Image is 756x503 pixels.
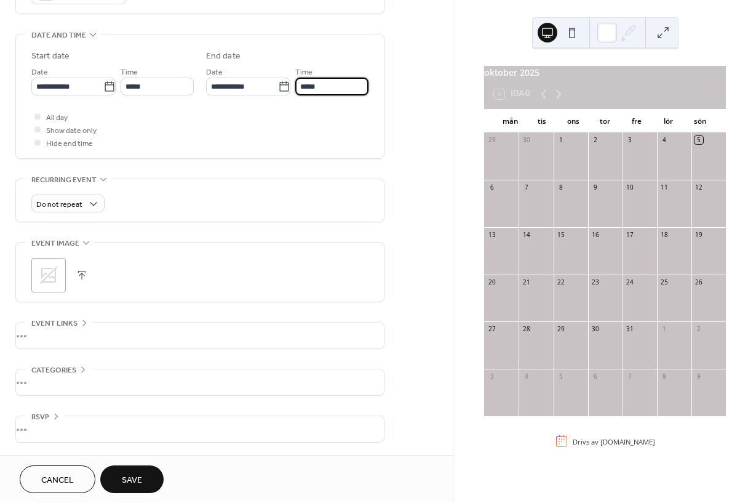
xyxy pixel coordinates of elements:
div: 2 [694,325,703,334]
div: lör [653,110,685,133]
div: 16 [591,230,600,239]
div: 1 [660,325,669,334]
button: Cancel [20,465,95,493]
div: 21 [522,278,531,286]
span: Event links [31,317,78,330]
div: 2 [591,136,600,145]
span: Do not repeat [36,198,82,212]
div: fre [621,110,653,133]
span: RSVP [31,411,49,424]
div: 30 [522,136,531,145]
div: 9 [591,183,600,191]
span: Time [295,66,312,79]
div: 3 [626,136,634,145]
span: Date and time [31,29,86,42]
span: Categories [31,364,76,377]
div: 22 [557,278,565,286]
div: 5 [694,136,703,145]
div: tor [589,110,621,133]
div: 26 [694,278,703,286]
div: 4 [522,372,531,381]
div: 30 [591,325,600,334]
div: 19 [694,230,703,239]
div: ••• [16,323,384,348]
span: Event image [31,237,79,250]
div: mån [494,110,526,133]
span: All day [46,111,68,124]
div: 1 [557,136,565,145]
span: Date [31,66,48,79]
span: Show date only [46,124,97,137]
div: oktober 2025 [484,66,726,79]
div: 12 [694,183,703,191]
div: 27 [488,325,496,334]
div: ons [557,110,589,133]
div: 3 [488,372,496,381]
div: 9 [694,372,703,381]
a: [DOMAIN_NAME] [600,437,655,446]
div: sön [684,110,716,133]
div: 29 [557,325,565,334]
div: Drivs av [573,437,655,446]
span: Time [121,66,138,79]
div: 31 [626,325,634,334]
span: Recurring event [31,174,97,187]
span: Save [122,474,142,487]
div: 29 [488,136,496,145]
div: ; [31,258,66,292]
div: 6 [488,183,496,191]
div: 7 [626,372,634,381]
div: 10 [626,183,634,191]
div: 5 [557,372,565,381]
div: 25 [660,278,669,286]
div: 17 [626,230,634,239]
div: 11 [660,183,669,191]
div: 8 [557,183,565,191]
div: 7 [522,183,531,191]
div: tis [526,110,558,133]
div: End date [206,50,241,63]
div: 4 [660,136,669,145]
div: 18 [660,230,669,239]
div: Start date [31,50,70,63]
div: 15 [557,230,565,239]
span: Hide end time [46,137,93,150]
div: 20 [488,278,496,286]
div: 28 [522,325,531,334]
div: 6 [591,372,600,381]
div: ••• [16,369,384,395]
div: 8 [660,372,669,381]
div: 13 [488,230,496,239]
div: 14 [522,230,531,239]
span: Date [206,66,223,79]
span: Cancel [41,474,74,487]
div: 24 [626,278,634,286]
button: Save [100,465,164,493]
div: 23 [591,278,600,286]
div: ••• [16,416,384,442]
